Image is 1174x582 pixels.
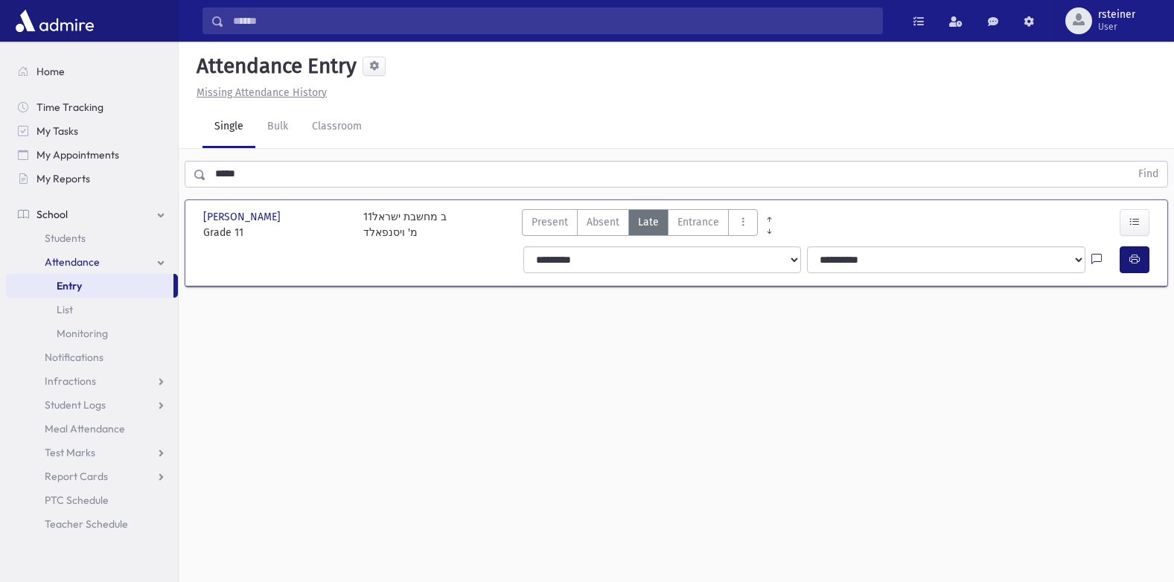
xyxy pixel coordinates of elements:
span: Home [36,65,65,78]
span: Monitoring [57,327,108,340]
a: Student Logs [6,393,178,417]
span: Entrance [677,214,719,230]
a: Infractions [6,369,178,393]
span: Time Tracking [36,100,103,114]
span: Attendance [45,255,100,269]
h5: Attendance Entry [191,54,357,79]
a: Attendance [6,250,178,274]
span: Grade 11 [203,225,348,240]
span: Present [532,214,568,230]
a: Report Cards [6,464,178,488]
a: Monitoring [6,322,178,345]
span: Late [638,214,659,230]
span: Absent [587,214,619,230]
a: Missing Attendance History [191,86,327,99]
span: Student Logs [45,398,106,412]
span: Meal Attendance [45,422,125,435]
a: Entry [6,274,173,298]
span: Report Cards [45,470,108,483]
span: Infractions [45,374,96,388]
span: Test Marks [45,446,95,459]
a: Home [6,60,178,83]
a: Classroom [300,106,374,148]
a: Test Marks [6,441,178,464]
a: Meal Attendance [6,417,178,441]
img: AdmirePro [12,6,98,36]
div: 11ב מחשבת ישראל מ' ויסנפאלד [363,209,447,240]
a: Time Tracking [6,95,178,119]
span: School [36,208,68,221]
span: [PERSON_NAME] [203,209,284,225]
a: Teacher Schedule [6,512,178,536]
span: Entry [57,279,82,292]
a: My Tasks [6,119,178,143]
a: Single [202,106,255,148]
a: PTC Schedule [6,488,178,512]
a: Notifications [6,345,178,369]
u: Missing Attendance History [197,86,327,99]
span: My Tasks [36,124,78,138]
a: Students [6,226,178,250]
span: rsteiner [1098,9,1135,21]
span: Notifications [45,351,103,364]
span: Students [45,231,86,245]
input: Search [224,7,882,34]
span: User [1098,21,1135,33]
a: List [6,298,178,322]
a: Bulk [255,106,300,148]
span: PTC Schedule [45,493,109,507]
span: List [57,303,73,316]
span: My Reports [36,172,90,185]
div: AttTypes [522,209,758,240]
span: My Appointments [36,148,119,162]
a: School [6,202,178,226]
button: Find [1129,162,1167,187]
span: Teacher Schedule [45,517,128,531]
a: My Reports [6,167,178,191]
a: My Appointments [6,143,178,167]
